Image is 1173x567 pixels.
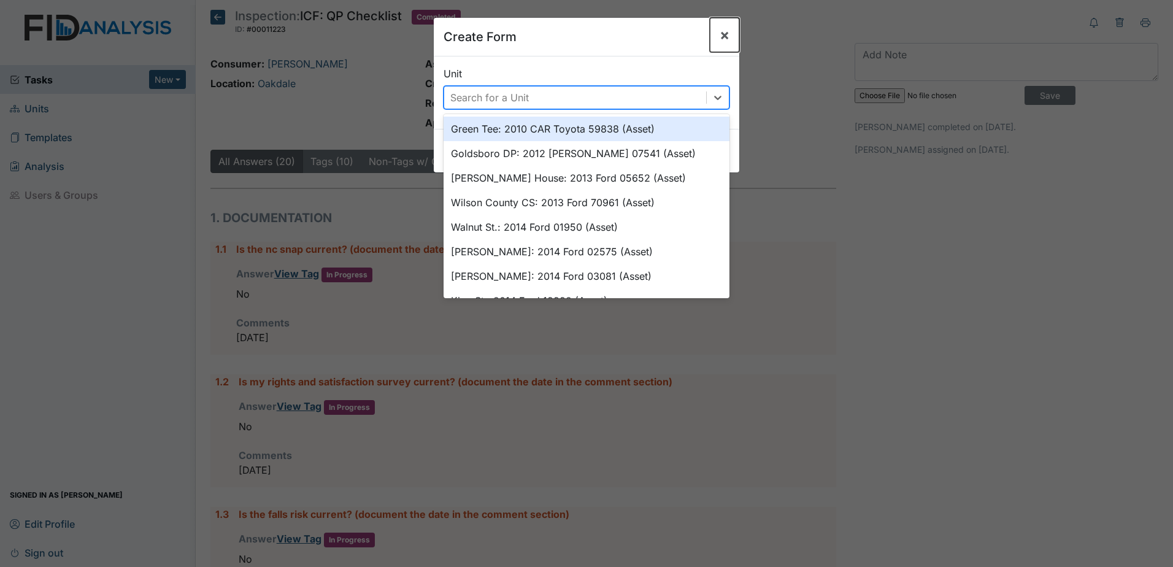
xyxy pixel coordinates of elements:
button: Close [710,18,739,52]
h5: Create Form [444,28,517,46]
div: Search for a Unit [450,90,529,105]
label: Unit [444,66,462,81]
div: King St.: 2014 Ford 13332 (Asset) [444,288,729,313]
div: [PERSON_NAME] House: 2013 Ford 05652 (Asset) [444,166,729,190]
span: × [720,26,729,44]
div: Walnut St.: 2014 Ford 01950 (Asset) [444,215,729,239]
div: Green Tee: 2010 CAR Toyota 59838 (Asset) [444,117,729,141]
div: [PERSON_NAME]: 2014 Ford 02575 (Asset) [444,239,729,264]
div: Wilson County CS: 2013 Ford 70961 (Asset) [444,190,729,215]
div: Goldsboro DP: 2012 [PERSON_NAME] 07541 (Asset) [444,141,729,166]
div: [PERSON_NAME]: 2014 Ford 03081 (Asset) [444,264,729,288]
